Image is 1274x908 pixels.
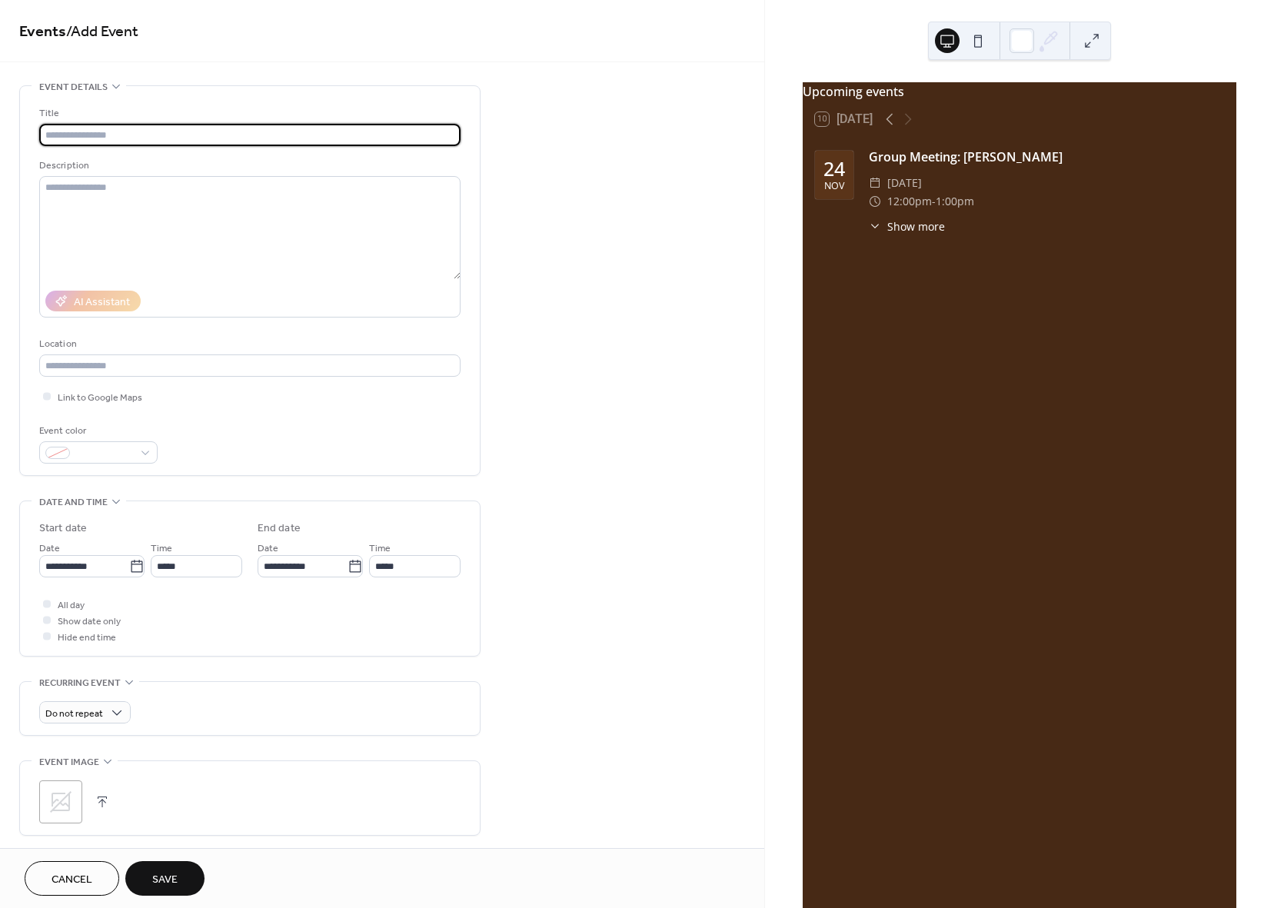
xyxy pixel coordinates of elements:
div: End date [258,521,301,537]
div: Start date [39,521,87,537]
div: Title [39,105,457,121]
span: All day [58,597,85,614]
div: ​ [869,192,881,211]
div: Description [39,158,457,174]
span: Hide end time [58,630,116,646]
div: Upcoming events [803,82,1236,101]
div: Event color [39,423,155,439]
span: Cancel [52,872,92,888]
div: ; [39,780,82,823]
span: Do not repeat [45,705,103,723]
button: Save [125,861,205,896]
span: 12:00pm [887,192,932,211]
span: Link to Google Maps [58,390,142,406]
span: Date [258,540,278,557]
button: ​Show more [869,218,945,234]
span: Event details [39,79,108,95]
span: [DATE] [887,174,922,192]
span: Date [39,540,60,557]
a: Events [19,17,66,47]
div: ​ [869,218,881,234]
span: Event image [39,754,99,770]
span: Show date only [58,614,121,630]
span: Show more [887,218,945,234]
span: Time [151,540,172,557]
div: Group Meeting: [PERSON_NAME] [869,148,1224,166]
div: Location [39,336,457,352]
span: Save [152,872,178,888]
span: 1:00pm [936,192,974,211]
div: ​ [869,174,881,192]
span: - [932,192,936,211]
div: 24 [823,159,845,178]
button: Cancel [25,861,119,896]
span: / Add Event [66,17,138,47]
span: Time [369,540,391,557]
span: Date and time [39,494,108,511]
div: Nov [824,181,844,191]
span: Recurring event [39,675,121,691]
